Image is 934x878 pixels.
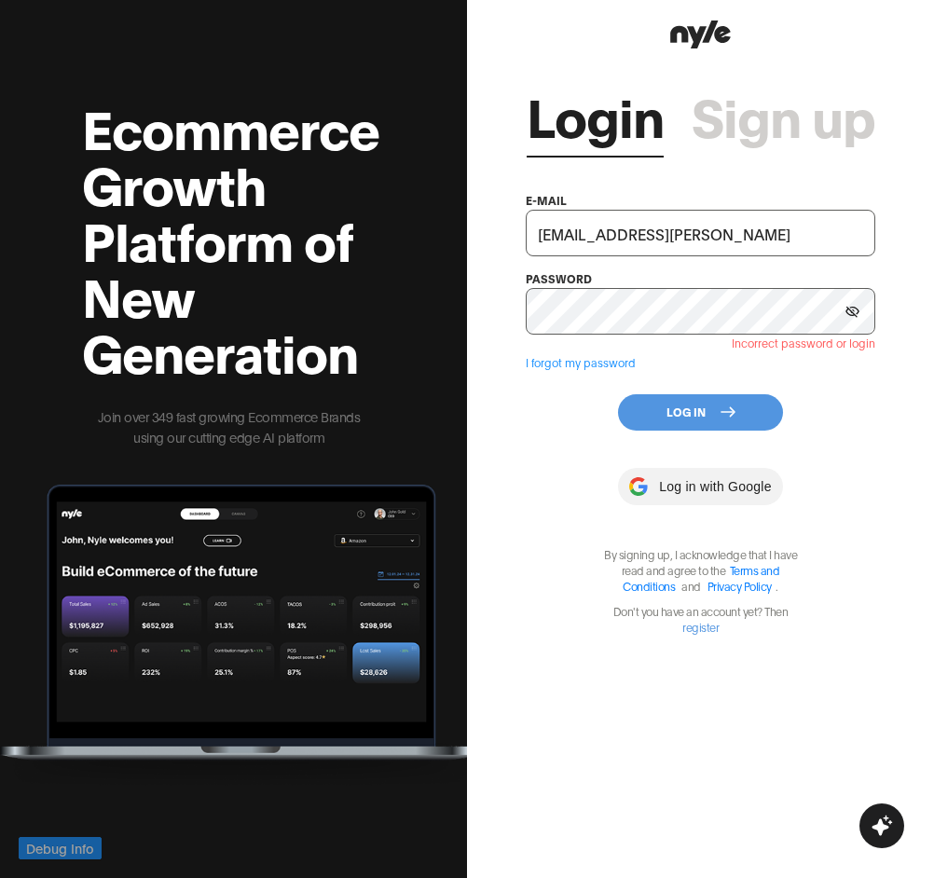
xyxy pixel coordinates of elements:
[677,579,706,593] span: and
[623,563,779,593] a: Terms and Conditions
[526,271,592,285] label: password
[82,406,376,447] p: Join over 349 fast growing Ecommerce Brands using our cutting edge AI platform
[526,193,567,207] label: e-mail
[26,838,94,858] span: Debug Info
[19,837,102,859] button: Debug Info
[82,99,376,378] h2: Ecommerce Growth Platform of New Generation
[594,546,808,594] p: By signing up, I acknowledge that I have read and agree to the .
[682,620,719,634] a: register
[707,579,772,593] a: Privacy Policy
[692,87,875,143] a: Sign up
[618,394,783,431] button: Log In
[594,603,808,635] p: Don't you have an account yet? Then
[526,335,875,352] div: Incorrect password or login
[527,87,664,143] a: Login
[618,468,782,505] button: Log in with Google
[526,355,636,369] a: I forgot my password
